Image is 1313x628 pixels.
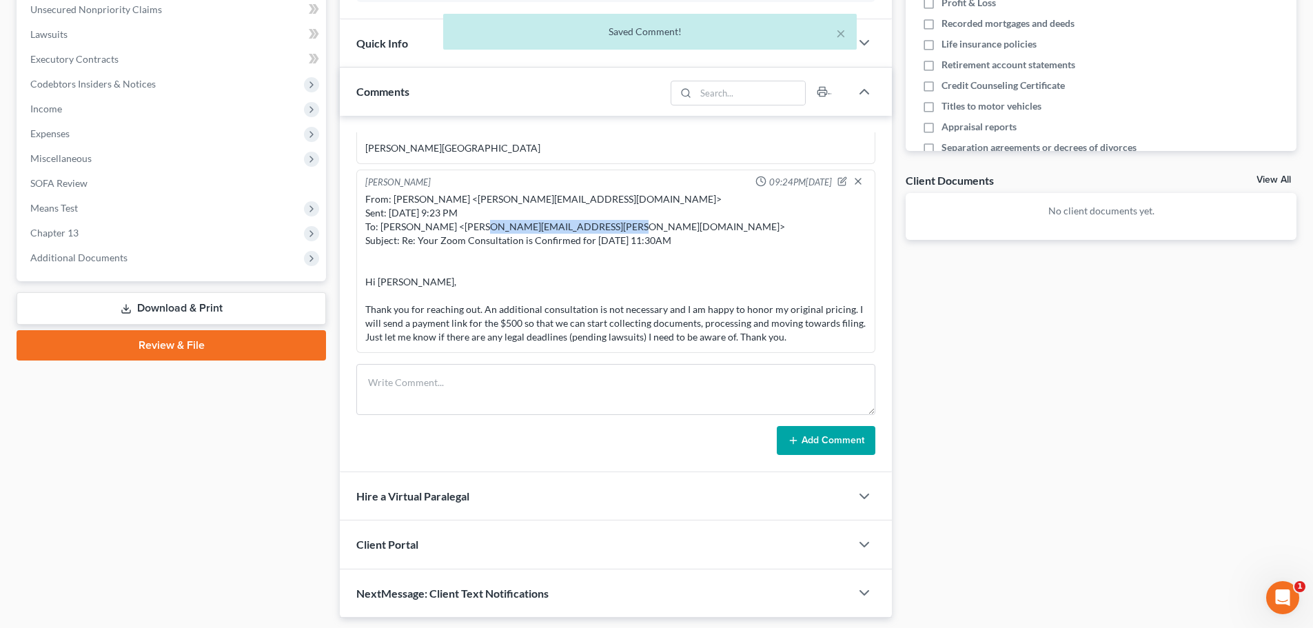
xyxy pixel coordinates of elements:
button: × [836,25,846,41]
a: View All [1256,175,1291,185]
span: Hire a Virtual Paralegal [356,489,469,503]
span: Additional Documents [30,252,128,263]
span: Executory Contracts [30,53,119,65]
div: From: [PERSON_NAME] <[PERSON_NAME][EMAIL_ADDRESS][DOMAIN_NAME]> Sent: [DATE] 9:23 PM To: [PERSON_... [365,192,866,344]
span: Appraisal reports [942,120,1017,134]
button: Add Comment [777,426,875,455]
span: Miscellaneous [30,152,92,164]
span: Client Portal [356,538,418,551]
a: Download & Print [17,292,326,325]
iframe: Intercom live chat [1266,581,1299,614]
span: Chapter 13 [30,227,79,239]
div: Client Documents [906,173,994,188]
span: 09:24PM[DATE] [769,176,832,189]
p: No client documents yet. [917,204,1285,218]
span: Retirement account statements [942,58,1075,72]
span: Titles to motor vehicles [942,99,1041,113]
span: Expenses [30,128,70,139]
input: Search... [696,81,806,105]
a: Executory Contracts [19,47,326,72]
div: Saved Comment! [454,25,846,39]
span: Means Test [30,202,78,214]
span: Unsecured Nonpriority Claims [30,3,162,15]
span: 1 [1294,581,1305,592]
span: Comments [356,85,409,98]
div: [PERSON_NAME] [365,176,431,190]
a: SOFA Review [19,171,326,196]
span: Income [30,103,62,114]
span: Credit Counseling Certificate [942,79,1065,92]
a: Review & File [17,330,326,361]
span: NextMessage: Client Text Notifications [356,587,549,600]
span: Separation agreements or decrees of divorces [942,141,1137,154]
span: SOFA Review [30,177,88,189]
span: Codebtors Insiders & Notices [30,78,156,90]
